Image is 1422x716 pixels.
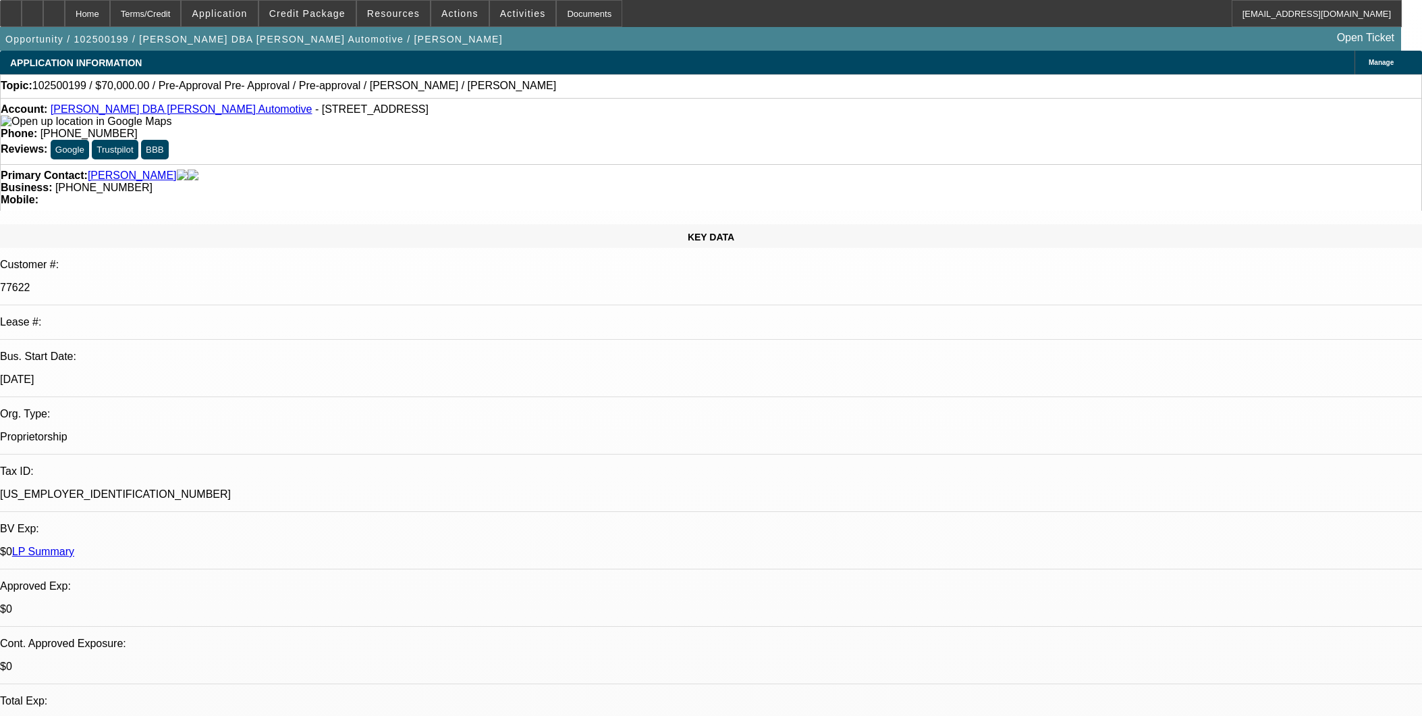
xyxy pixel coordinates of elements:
button: Resources [357,1,430,26]
span: [PHONE_NUMBER] [55,182,153,193]
span: Credit Package [269,8,346,19]
span: Opportunity / 102500199 / [PERSON_NAME] DBA [PERSON_NAME] Automotive / [PERSON_NAME] [5,34,503,45]
a: [PERSON_NAME] DBA [PERSON_NAME] Automotive [51,103,312,115]
span: APPLICATION INFORMATION [10,57,142,68]
span: Resources [367,8,420,19]
strong: Primary Contact: [1,170,88,182]
span: Application [192,8,247,19]
button: Trustpilot [92,140,138,159]
strong: Topic: [1,80,32,92]
img: linkedin-icon.png [188,170,198,182]
img: Open up location in Google Maps [1,116,171,128]
a: LP Summary [12,546,74,557]
span: Activities [500,8,546,19]
button: Credit Package [259,1,356,26]
strong: Account: [1,103,47,115]
strong: Business: [1,182,52,193]
button: Google [51,140,89,159]
a: View Google Maps [1,116,171,127]
span: Manage [1369,59,1394,66]
img: facebook-icon.png [177,170,188,182]
span: - [STREET_ADDRESS] [315,103,429,115]
a: Open Ticket [1332,26,1400,49]
span: 102500199 / $70,000.00 / Pre-Approval Pre- Approval / Pre-approval / [PERSON_NAME] / [PERSON_NAME] [32,80,556,92]
button: Activities [490,1,556,26]
span: [PHONE_NUMBER] [40,128,138,139]
span: KEY DATA [688,232,734,242]
strong: Phone: [1,128,37,139]
button: Application [182,1,257,26]
strong: Mobile: [1,194,38,205]
span: Actions [441,8,478,19]
button: Actions [431,1,489,26]
strong: Reviews: [1,143,47,155]
button: BBB [141,140,169,159]
a: [PERSON_NAME] [88,170,177,182]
